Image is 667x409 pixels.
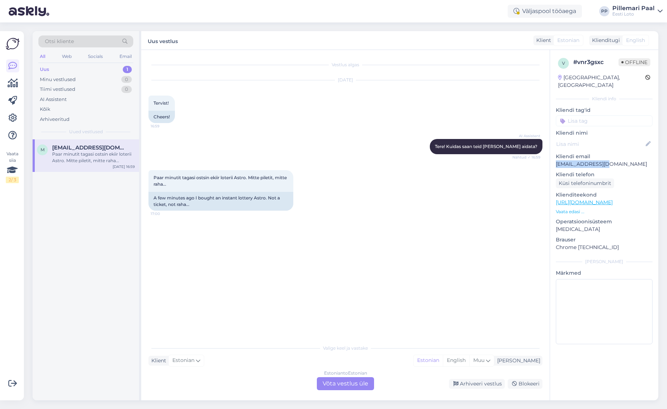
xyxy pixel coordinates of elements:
[556,191,653,199] p: Klienditeekond
[87,52,104,61] div: Socials
[113,164,135,169] div: [DATE] 16:59
[45,38,74,45] span: Otsi kliente
[556,236,653,244] p: Brauser
[443,355,469,366] div: English
[6,177,19,183] div: 2 / 3
[473,357,484,363] span: Muu
[148,192,293,211] div: A few minutes ago I bought an instant lottery Astro. Not a ticket, not raha...
[148,77,542,83] div: [DATE]
[40,106,50,113] div: Kõik
[40,66,49,73] div: Uus
[118,52,133,61] div: Email
[558,74,645,89] div: [GEOGRAPHIC_DATA], [GEOGRAPHIC_DATA]
[626,37,645,44] span: English
[557,37,579,44] span: Estonian
[562,60,565,66] span: v
[556,96,653,102] div: Kliendi info
[589,37,620,44] div: Klienditugi
[148,345,542,351] div: Valige keel ja vastake
[556,129,653,137] p: Kliendi nimi
[556,199,613,206] a: [URL][DOMAIN_NAME]
[513,133,540,139] span: AI Assistent
[40,96,67,103] div: AI Assistent
[151,123,178,129] span: 16:59
[52,151,135,164] div: Paar minutit tagasi ostsin ekiir loterii Astro. Mitte piletit, mitte raha...
[6,37,20,51] img: Askly Logo
[414,355,443,366] div: Estonian
[60,52,73,61] div: Web
[556,218,653,225] p: Operatsioonisüsteem
[556,140,644,148] input: Lisa nimi
[151,211,178,216] span: 17:00
[556,258,653,265] div: [PERSON_NAME]
[556,208,653,215] p: Vaata edasi ...
[556,269,653,277] p: Märkmed
[556,115,653,126] input: Lisa tag
[508,5,582,18] div: Väljaspool tööaega
[148,111,175,123] div: Cheers!
[40,116,70,123] div: Arhiveeritud
[40,86,75,93] div: Tiimi vestlused
[317,377,374,390] div: Võta vestlus üle
[6,151,19,183] div: Vaata siia
[533,37,551,44] div: Klient
[69,128,103,135] span: Uued vestlused
[512,155,540,160] span: Nähtud ✓ 16:59
[324,370,367,376] div: Estonian to Estonian
[556,171,653,178] p: Kliendi telefon
[556,225,653,233] p: [MEDICAL_DATA]
[612,5,655,11] div: Pillemari Paal
[618,58,650,66] span: Offline
[121,76,132,83] div: 0
[556,153,653,160] p: Kliendi email
[38,52,47,61] div: All
[172,357,194,364] span: Estonian
[508,379,542,389] div: Blokeeri
[435,144,537,149] span: Tere! Kuidas saan teid [PERSON_NAME] aidata?
[556,160,653,168] p: [EMAIL_ADDRESS][DOMAIN_NAME]
[121,86,132,93] div: 0
[556,244,653,251] p: Chrome [TECHNICAL_ID]
[556,178,614,188] div: Küsi telefoninumbrit
[148,357,166,364] div: Klient
[154,100,169,106] span: Tervist!
[573,58,618,67] div: # vnr3gsxc
[148,35,178,45] label: Uus vestlus
[154,175,288,187] span: Paar minutit tagasi ostsin ekiir loterii Astro. Mitte piletit, mitte raha...
[612,11,655,17] div: Eesti Loto
[40,76,76,83] div: Minu vestlused
[148,62,542,68] div: Vestlus algas
[449,379,505,389] div: Arhiveeri vestlus
[123,66,132,73] div: 1
[494,357,540,364] div: [PERSON_NAME]
[599,6,609,16] div: PP
[41,147,45,152] span: m
[612,5,663,17] a: Pillemari PaalEesti Loto
[52,144,127,151] span: mpisnia@gmail.com
[556,106,653,114] p: Kliendi tag'id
